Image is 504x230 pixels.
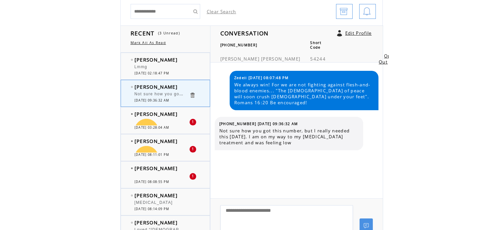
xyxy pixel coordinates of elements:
span: CONVERSATION [220,29,269,37]
span: [MEDICAL_DATA] [135,200,173,205]
span: [PHONE_NUMBER] [DATE] 09:36:32 AM [219,121,298,126]
span: [DATE] 03:28:04 AM [135,125,169,130]
span: RECENT [131,29,155,37]
a: Edit Profile [345,30,372,36]
span: [PERSON_NAME] [220,56,259,62]
span: 54244 [310,56,326,62]
a: Mark All As Read [131,40,166,45]
img: 😊 [135,146,158,170]
span: [PERSON_NAME] [135,83,178,90]
span: Not sure how you got this number, but I really needed this [DATE]. I am on my way to my [MEDICAL_... [135,90,436,97]
img: ❤ [135,119,158,143]
div: 1 [190,173,196,180]
span: [PERSON_NAME] [135,192,178,199]
span: [DATE] 09:36:32 AM [135,98,169,103]
input: Submit [190,4,200,19]
img: archive.png [340,4,348,19]
span: Zedell [DATE] 08:07:48 PM [234,75,289,80]
a: Clear Search [207,9,236,15]
a: Click to edit user profile [337,30,342,36]
span: [PERSON_NAME] [135,56,178,63]
span: (3 Unread) [158,31,180,35]
a: Opt Out [379,53,393,65]
img: bulletEmpty.png [131,59,133,61]
div: 1 [190,119,196,125]
span: Lmmg [135,65,147,69]
span: [PHONE_NUMBER] [220,43,257,47]
img: bulletEmpty.png [131,195,133,196]
span: [DATE] 02:18:47 PM [135,71,169,75]
a: Click to delete these messgaes [189,92,196,98]
span: We always win! For we are not fighting against flesh-and-blood enemies... "The [DEMOGRAPHIC_DATA]... [234,82,373,106]
div: 1 [190,146,196,153]
img: bulletFull.png [131,140,133,142]
span: [DATE] 08:11:01 PM [135,153,169,157]
img: bell.png [363,4,371,19]
img: bulletFull.png [131,167,133,169]
img: bulletFull.png [131,113,133,115]
span: Not sure how you got this number, but I really needed this [DATE]. I am on my way to my [MEDICAL_... [219,128,359,146]
span: [PERSON_NAME] [135,111,178,117]
span: Short Code [310,40,321,50]
span: [DATE] 08:08:55 PM [135,180,169,184]
span: [PERSON_NAME] [135,138,178,144]
span: [DATE] 08:14:09 PM [135,207,169,211]
img: 🙏 [173,173,196,197]
span: [PERSON_NAME] [135,219,178,226]
span: [PERSON_NAME] [261,56,300,62]
img: bulletEmpty.png [131,86,133,88]
span: [PERSON_NAME] [135,165,178,171]
img: bulletEmpty.png [131,222,133,223]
